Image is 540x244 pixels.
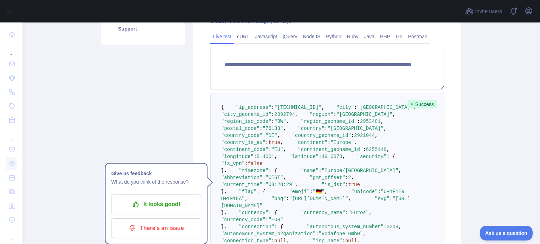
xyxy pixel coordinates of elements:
span: "autonomous_system_number" [307,224,384,230]
span: "country_geoname_id" [292,133,351,138]
span: "[TECHNICAL_ID]" [274,105,321,110]
span: , [384,126,386,131]
span: : [390,196,392,202]
span: "svg" [375,196,390,202]
span: "EUR" [268,217,283,223]
p: What do you think of the response? [111,178,201,186]
a: cURL [234,31,252,42]
span: "Europe/[GEOGRAPHIC_DATA]" [322,168,398,173]
span: 2892794 [274,112,295,117]
span: : [345,182,348,187]
span: : [310,189,313,194]
span: "current_time" [221,182,263,187]
span: "EU" [271,147,283,152]
span: "emoji" [289,189,310,194]
iframe: Toggle Customer Support [480,226,533,240]
span: : [384,224,386,230]
span: }, [221,210,227,216]
span: "ip_address" [236,105,271,110]
span: "security" [357,154,387,159]
span: , [392,112,395,117]
span: , [398,224,401,230]
span: "longitude" [221,154,253,159]
span: "autonomous_system_organization" [221,231,316,237]
span: "continent" [295,140,327,145]
span: , [348,196,351,202]
span: , [351,175,354,180]
span: null [345,238,357,244]
span: "country_is_eu" [221,140,265,145]
span: "country" [298,126,324,131]
span: "76133" [263,126,283,131]
span: "is_dst" [322,182,345,187]
span: : [263,175,265,180]
span: , [274,154,277,159]
span: 49.0078 [322,154,342,159]
span: Success [407,100,437,108]
button: There's an issue [111,218,201,238]
span: "[GEOGRAPHIC_DATA]" [357,105,413,110]
span: : [319,154,321,159]
p: There's an issue [116,222,196,234]
span: , [398,168,401,173]
span: : [263,182,265,187]
span: "[GEOGRAPHIC_DATA]" [336,112,393,117]
p: It looks good! [116,198,196,210]
span: : { [268,210,277,216]
span: , [283,126,286,131]
a: Python [323,31,344,42]
span: , [413,105,416,110]
span: "connection" [239,224,274,230]
span: : [271,112,274,117]
span: , [295,112,298,117]
a: Postman [405,31,430,42]
span: , [324,189,327,194]
span: "connection_type" [221,238,271,244]
span: : [271,119,274,124]
a: Ruby [344,31,361,42]
span: "DE" [265,133,277,138]
button: Invite users [464,6,503,17]
span: , [280,140,283,145]
span: , [322,105,324,110]
span: }, [221,168,227,173]
span: "🇩🇪" [313,189,325,194]
span: : { [387,154,396,159]
span: "currency_name" [301,210,345,216]
span: "isp_name" [313,238,342,244]
span: , [375,133,378,138]
span: "country_code" [221,133,263,138]
a: jQuery [280,31,300,42]
a: Support [110,21,176,37]
span: "currency" [239,210,268,216]
span: "abbreviation" [221,175,263,180]
span: "latitude" [289,154,319,159]
span: "region" [310,112,333,117]
span: }, [221,189,227,194]
span: "continent_code" [221,147,268,152]
a: Javascript [252,31,280,42]
span: , [295,182,298,187]
span: }, [221,224,227,230]
span: "CEST" [265,175,283,180]
button: It looks good! [111,194,201,214]
span: : [268,147,271,152]
span: , [363,231,366,237]
span: true [268,140,280,145]
span: , [381,119,384,124]
span: true [348,182,360,187]
span: : [354,105,357,110]
span: : [316,231,319,237]
span: "U+1F1E9 U+1F1EA" [221,189,407,202]
span: 2921044 [354,133,375,138]
span: "Europe" [330,140,354,145]
div: ... [6,42,17,56]
span: , [283,147,286,152]
span: "timezone" [239,168,268,173]
span: : [333,112,336,117]
span: , [354,140,357,145]
div: ... [6,227,17,242]
a: Go [393,31,405,42]
span: : [265,217,268,223]
span: : [271,105,274,110]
